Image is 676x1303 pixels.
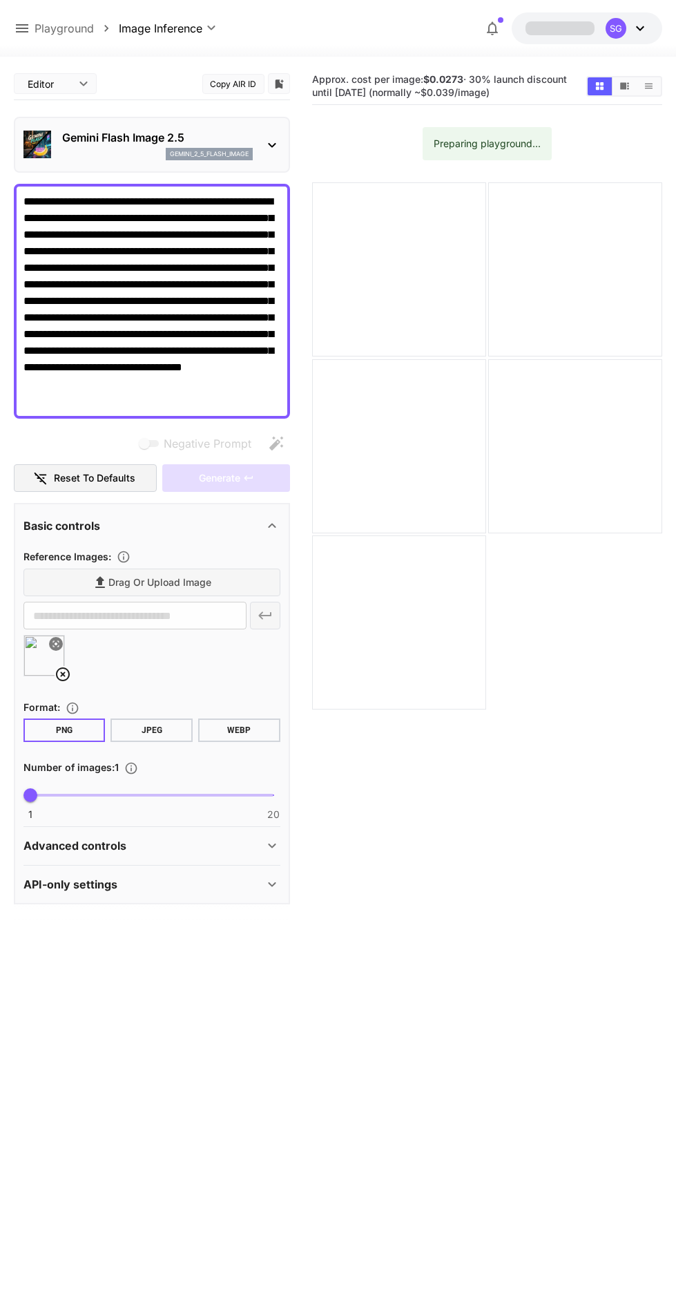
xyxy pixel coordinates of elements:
span: 1 [28,808,32,821]
button: Show images in video view [612,77,637,95]
span: Negative Prompt [164,435,251,452]
span: Number of images : 1 [23,761,119,773]
nav: breadcrumb [35,20,119,37]
button: Reset to defaults [14,464,157,493]
div: Show images in grid viewShow images in video viewShow images in list view [586,76,662,97]
span: Image Inference [119,20,202,37]
button: Upload a reference image to guide the result. This is needed for Image-to-Image or Inpainting. Su... [111,550,136,564]
p: gemini_2_5_flash_image [170,149,249,159]
span: Format : [23,701,60,713]
p: Basic controls [23,517,100,534]
div: API-only settings [23,868,280,901]
p: Gemini Flash Image 2.5 [62,129,253,146]
button: Show images in grid view [588,77,612,95]
span: 20 [267,808,280,821]
span: Editor [28,77,70,91]
span: Negative prompts are not compatible with the selected model. [136,435,262,452]
button: Specify how many images to generate in a single request. Each image generation will be charged se... [119,761,144,775]
button: Copy AIR ID [202,74,264,94]
span: Reference Images : [23,551,111,562]
div: Gemini Flash Image 2.5gemini_2_5_flash_image [23,124,280,166]
div: Basic controls [23,509,280,542]
button: Choose the file format for the output image. [60,701,85,715]
button: PNG [23,719,106,742]
p: API-only settings [23,876,117,893]
div: Advanced controls [23,829,280,862]
a: Playground [35,20,94,37]
div: Preparing playground... [434,131,541,156]
button: Show images in list view [637,77,661,95]
b: $0.0273 [423,73,463,85]
button: JPEG [110,719,193,742]
button: WEBP [198,719,280,742]
p: Advanced controls [23,837,126,854]
span: Approx. cost per image: · 30% launch discount until [DATE] (normally ~$0.039/image) [312,73,567,98]
button: Add to library [273,75,285,92]
button: SG [512,12,662,44]
div: SG [606,18,626,39]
